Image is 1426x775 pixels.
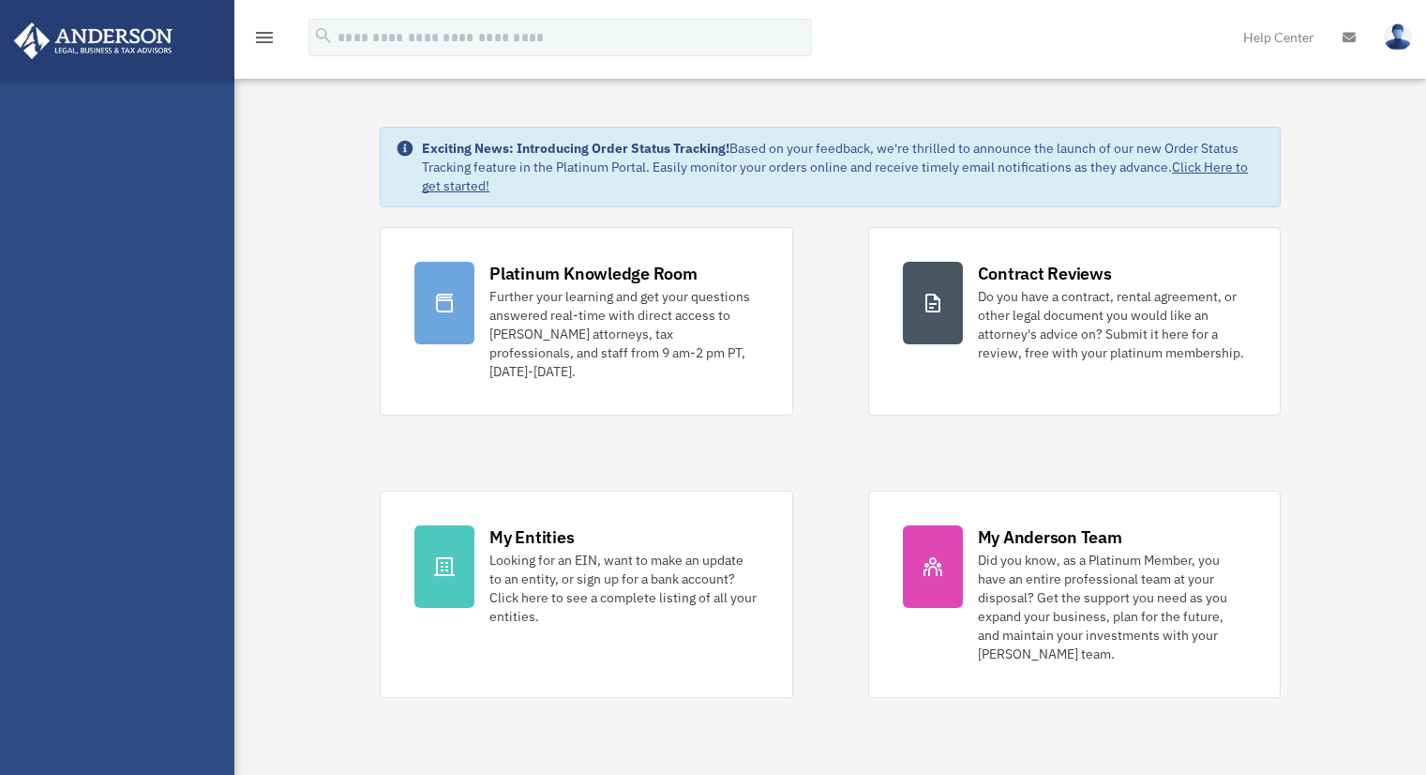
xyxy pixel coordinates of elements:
[422,159,1248,194] a: Click Here to get started!
[978,525,1122,549] div: My Anderson Team
[868,227,1281,416] a: Contract Reviews Do you have a contract, rental agreement, or other legal document you would like...
[8,23,178,59] img: Anderson Advisors Platinum Portal
[489,262,698,285] div: Platinum Knowledge Room
[422,139,1265,195] div: Based on your feedback, we're thrilled to announce the launch of our new Order Status Tracking fe...
[978,551,1246,663] div: Did you know, as a Platinum Member, you have an entire professional team at your disposal? Get th...
[489,525,574,549] div: My Entities
[253,26,276,49] i: menu
[380,227,792,416] a: Platinum Knowledge Room Further your learning and get your questions answered real-time with dire...
[1384,23,1412,51] img: User Pic
[253,33,276,49] a: menu
[380,491,792,698] a: My Entities Looking for an EIN, want to make an update to an entity, or sign up for a bank accoun...
[978,287,1246,362] div: Do you have a contract, rental agreement, or other legal document you would like an attorney's ad...
[489,551,758,626] div: Looking for an EIN, want to make an update to an entity, or sign up for a bank account? Click her...
[489,287,758,381] div: Further your learning and get your questions answered real-time with direct access to [PERSON_NAM...
[313,25,334,46] i: search
[978,262,1112,285] div: Contract Reviews
[868,491,1281,698] a: My Anderson Team Did you know, as a Platinum Member, you have an entire professional team at your...
[422,140,729,157] strong: Exciting News: Introducing Order Status Tracking!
